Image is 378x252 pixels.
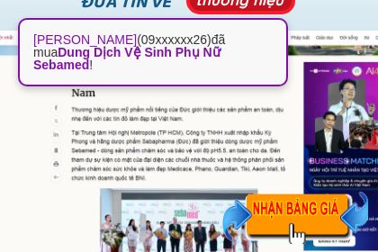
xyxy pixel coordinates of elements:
[33,33,273,71] p: ( ) đã mua !
[33,32,137,47] strong: [PERSON_NAME]
[33,45,220,72] span: Dung Dịch Vệ Sinh Phụ Nữ Sebamed
[141,32,207,47] span: 09xxxxxx26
